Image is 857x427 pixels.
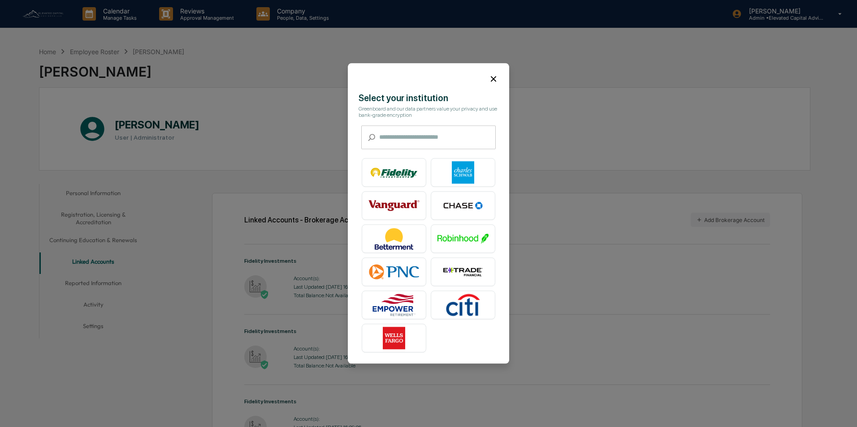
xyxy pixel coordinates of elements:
[828,397,853,422] iframe: Open customer support
[368,294,420,316] img: Empower Retirement
[437,162,489,184] img: Charles Schwab
[437,228,489,250] img: Robinhood
[359,106,498,119] div: Greenboard and our data partners value your privacy and use bank-grade encryption
[437,195,489,217] img: Chase
[437,261,489,283] img: E*TRADE
[368,327,420,350] img: Wells Fargo
[437,294,489,316] img: Citibank
[368,162,420,184] img: Fidelity Investments
[368,261,420,283] img: PNC
[368,195,420,217] img: Vanguard
[368,228,420,250] img: Betterment
[359,93,498,104] div: Select your institution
